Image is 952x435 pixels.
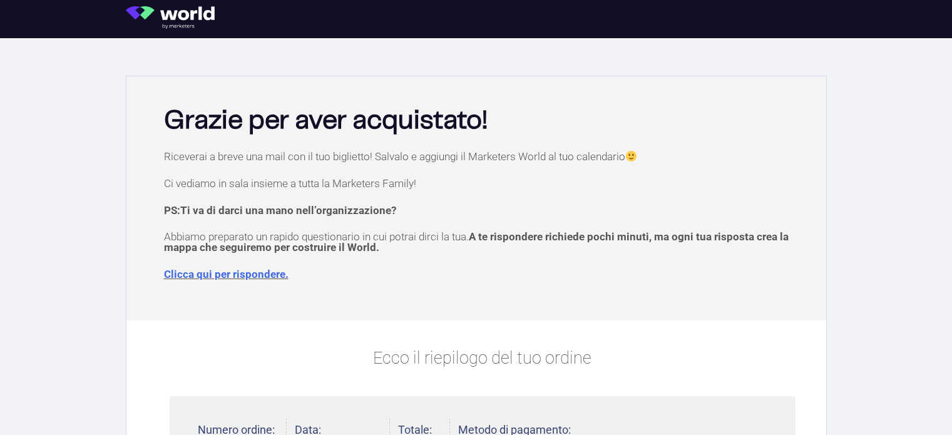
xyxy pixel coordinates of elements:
span: A te rispondere richiede pochi minuti, ma ogni tua risposta crea la mappa che seguiremo per costr... [164,230,789,253]
b: Grazie per aver acquistato! [164,108,488,133]
p: Abbiamo preparato un rapido questionario in cui potrai dirci la tua. [164,232,801,253]
p: Ci vediamo in sala insieme a tutta la Marketers Family! [164,178,801,189]
a: Clicca qui per rispondere. [164,268,289,280]
span: Ti va di darci una mano nell’organizzazione? [180,204,396,217]
strong: PS: [164,204,396,217]
p: Riceverai a breve una mail con il tuo biglietto! Salvalo e aggiungi il Marketers World al tuo cal... [164,151,801,162]
img: 🙂 [626,151,637,161]
p: Ecco il riepilogo del tuo ordine [170,345,796,371]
